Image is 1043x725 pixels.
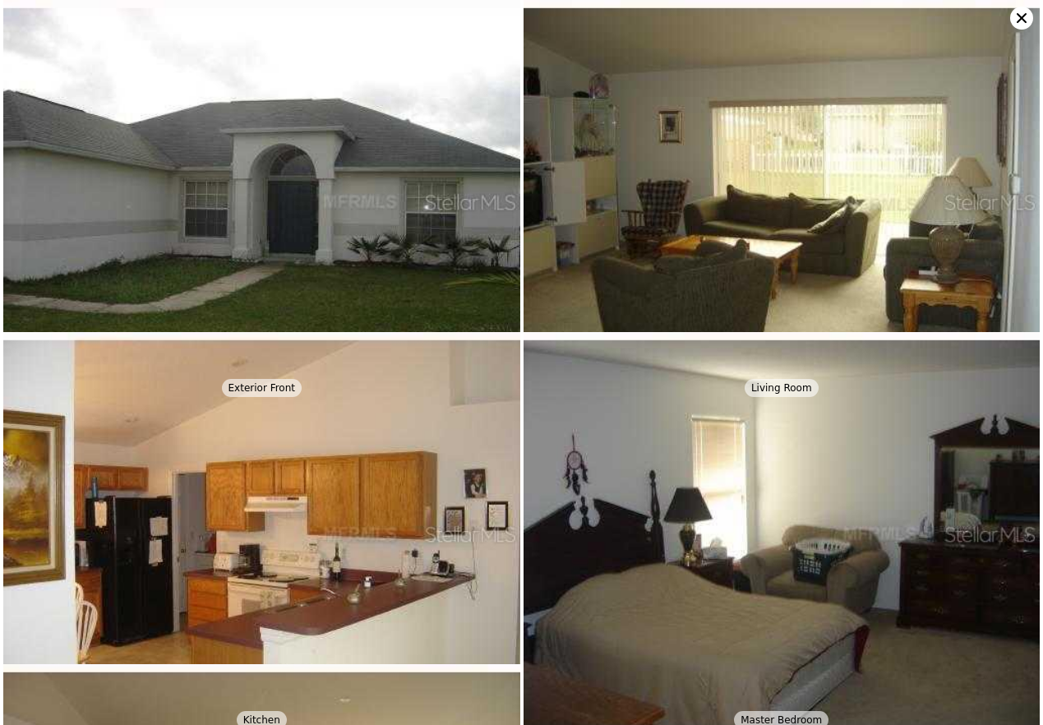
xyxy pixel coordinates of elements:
[745,379,819,397] div: Living Room
[222,379,302,397] div: Exterior Front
